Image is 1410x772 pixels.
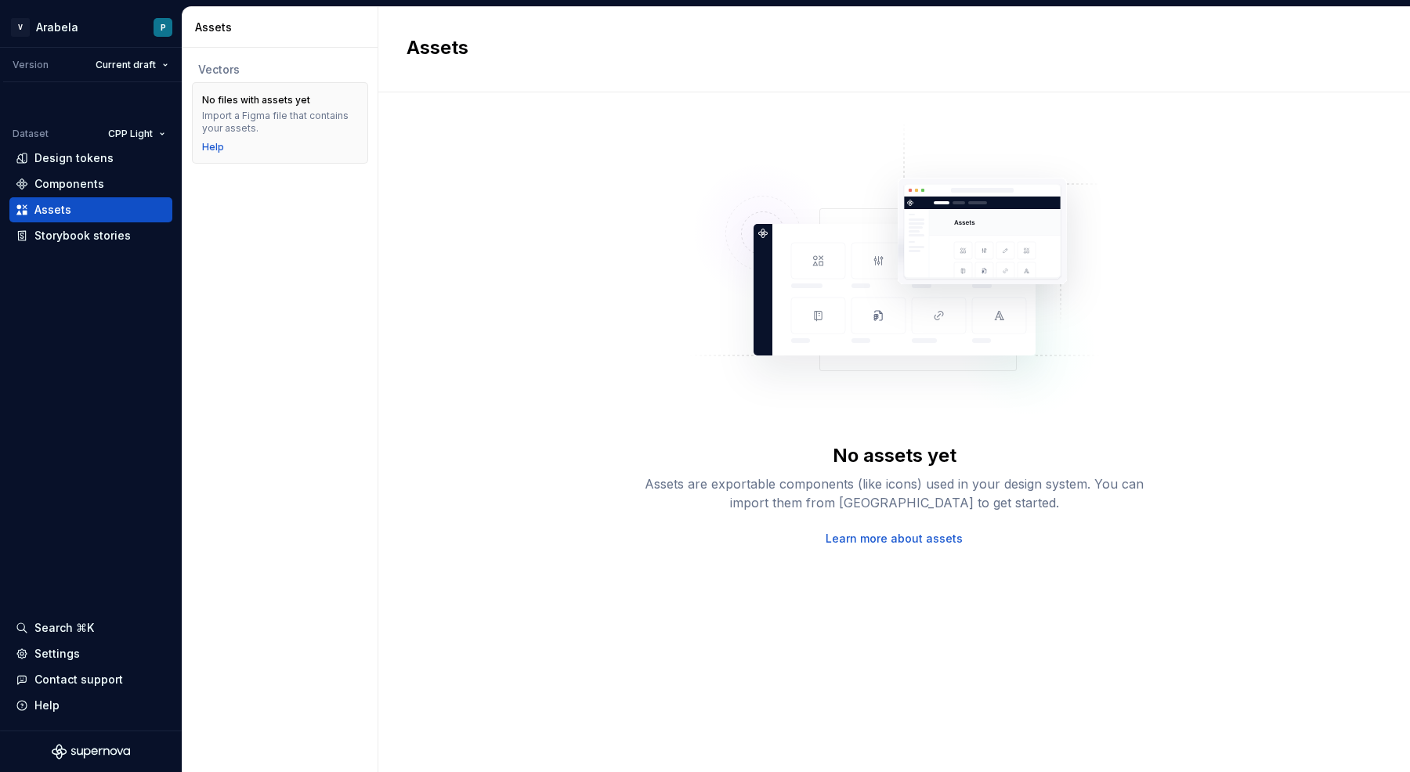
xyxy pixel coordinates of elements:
[9,146,172,171] a: Design tokens
[13,128,49,140] div: Dataset
[9,641,172,666] a: Settings
[34,202,71,218] div: Assets
[9,667,172,692] button: Contact support
[52,744,130,759] svg: Supernova Logo
[34,176,104,192] div: Components
[34,672,123,687] div: Contact support
[9,171,172,197] a: Components
[161,21,166,34] div: P
[11,18,30,37] div: V
[9,615,172,640] button: Search ⌘K
[826,531,963,547] a: Learn more about assets
[34,620,94,636] div: Search ⌘K
[89,54,175,76] button: Current draft
[195,20,371,35] div: Assets
[9,197,172,222] a: Assets
[9,693,172,718] button: Help
[9,223,172,248] a: Storybook stories
[3,10,179,44] button: VArabelaP
[34,228,131,244] div: Storybook stories
[202,141,224,153] a: Help
[833,443,956,468] div: No assets yet
[644,474,1145,512] div: Assets are exportable components (like icons) used in your design system. You can import them fro...
[96,59,156,71] span: Current draft
[202,110,358,135] div: Import a Figma file that contains your assets.
[34,150,114,166] div: Design tokens
[202,94,310,106] div: No files with assets yet
[198,62,362,78] div: Vectors
[101,123,172,145] button: CPP Light
[407,35,1363,60] h2: Assets
[34,646,80,662] div: Settings
[36,20,78,35] div: Arabela
[34,698,60,713] div: Help
[108,128,153,140] span: CPP Light
[13,59,49,71] div: Version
